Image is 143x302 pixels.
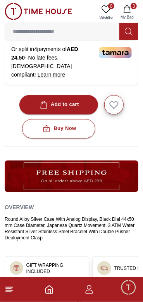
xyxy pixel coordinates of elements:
button: 3My Bag [116,3,138,23]
span: AED 24.50 [11,46,78,61]
span: 0 [108,3,114,9]
img: Tamara [99,47,132,58]
button: Buy Now [22,119,95,138]
span: My Bag [117,15,137,20]
div: Buy Now [41,124,76,133]
span: Wishlist [96,15,116,21]
div: Chat Widget [120,279,137,296]
img: ... [5,3,72,20]
span: Learn more [38,72,65,78]
div: Round Alloy Silver Case With Analog Display, Black Dial 44x50 mm Case Diameter, Japanese Quartz M... [5,216,138,241]
div: Or split in 4 payments of - No late fees, [DEMOGRAPHIC_DATA] compliant! [5,38,138,85]
h3: GIFT WRAPPING INCLUDED [26,262,84,275]
h2: Overview [5,201,34,213]
img: ... [5,160,138,193]
button: Add to cart [19,95,98,114]
img: ... [13,264,20,272]
a: 0Wishlist [96,3,116,23]
a: Home [45,285,54,294]
span: 3 [131,3,137,9]
img: ... [100,264,108,272]
div: Add to cart [38,100,79,109]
